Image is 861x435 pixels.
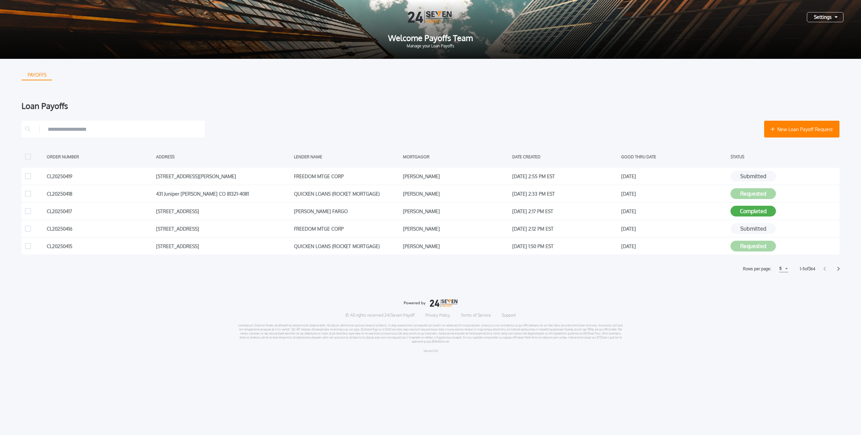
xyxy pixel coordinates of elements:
button: Settings [807,12,844,22]
div: LENDER NAME [294,152,400,162]
a: Terms of Service [461,313,491,318]
div: 5 [779,265,782,273]
label: Rows per page: [743,266,771,272]
div: CL20250419 [47,171,153,181]
div: [STREET_ADDRESS] [156,241,291,251]
div: [PERSON_NAME] [403,189,509,199]
div: CL20250416 [47,224,153,234]
p: © All rights reserved. 24|Seven Payoff [345,313,415,318]
div: [DATE] 2:17 PM EST [512,206,618,216]
span: Welcome Payoffs Team [11,34,850,42]
div: [DATE] [621,241,727,251]
div: CL20250418 [47,189,153,199]
div: FREEDOM MTGE CORP [294,171,400,181]
button: Submitted [731,171,776,182]
div: Loan Payoffs [22,102,839,110]
div: [STREET_ADDRESS] [156,206,291,216]
div: [PERSON_NAME] [403,206,509,216]
p: Version 1.3.0 [423,349,438,353]
div: [DATE] [621,171,727,181]
button: Submitted [731,223,776,234]
div: [DATE] 1:50 PM EST [512,241,618,251]
div: [PERSON_NAME] [403,171,509,181]
img: logo [404,299,457,307]
a: Privacy Policy [425,313,450,318]
div: GOOD THRU DATE [621,152,727,162]
div: STATUS [731,152,836,162]
button: PAYOFFS [22,70,52,80]
div: [STREET_ADDRESS][PERSON_NAME] [156,171,291,181]
div: QUICKEN LOANS (ROCKET MORTGAGE) [294,241,400,251]
button: New Loan Payoff Request [764,121,839,137]
img: Logo [408,11,453,23]
a: Support [502,313,516,318]
div: [DATE] [621,189,727,199]
div: ADDRESS [156,152,291,162]
div: CL20250415 [47,241,153,251]
span: New Loan Payoff Request [777,126,833,133]
div: [DATE] 2:33 PM EST [512,189,618,199]
p: Loremipsum: Dolorsit/Ametc ad elitsedd eiu temporincidi utlabore etdo. Ma aliq en adminimve, quis... [238,323,624,344]
div: [PERSON_NAME] FARGO [294,206,400,216]
span: Manage your Loan Payoffs [11,44,850,48]
div: [DATE] [621,224,727,234]
div: [DATE] 2:12 PM EST [512,224,618,234]
div: DATE CREATED [512,152,618,162]
div: [PERSON_NAME] [403,224,509,234]
div: 431 Juniper [PERSON_NAME] CO 81321-4081 [156,189,291,199]
div: FREEDOM MTGE CORP [294,224,400,234]
div: [DATE] 2:55 PM EST [512,171,618,181]
div: [DATE] [621,206,727,216]
div: QUICKEN LOANS (ROCKET MORTGAGE) [294,189,400,199]
button: 5 [779,265,788,272]
label: 1 - 5 of 364 [800,266,815,272]
div: [STREET_ADDRESS] [156,224,291,234]
div: [PERSON_NAME] [403,241,509,251]
div: MORTGAGOR [403,152,509,162]
button: Requested [731,241,776,251]
div: ORDER NUMBER [47,152,153,162]
button: Requested [731,188,776,199]
button: Completed [731,206,776,216]
div: CL20250417 [47,206,153,216]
